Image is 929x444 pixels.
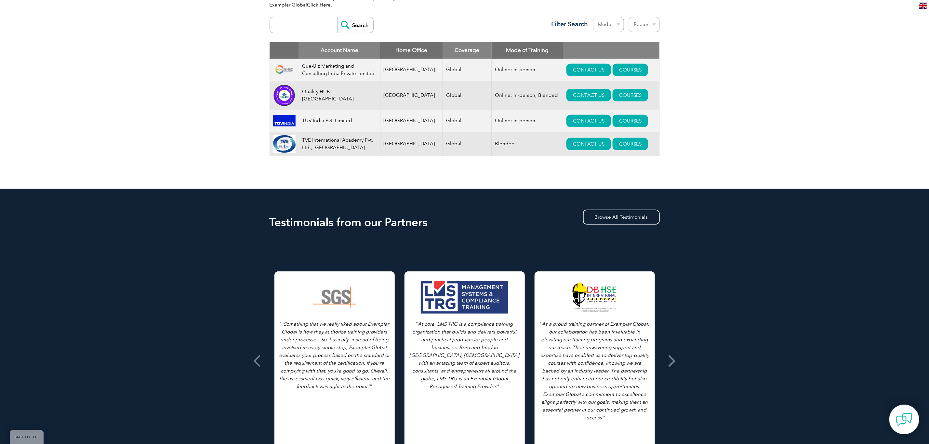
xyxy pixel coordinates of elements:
[10,430,44,444] a: BACK TO TOP
[566,64,611,76] a: CONTACT US
[273,84,296,107] img: 1f5f17b3-71f2-ef11-be21-002248955c5a-logo.png
[380,132,443,156] td: [GEOGRAPHIC_DATA]
[563,42,659,59] th: : activate to sort column ascending
[443,132,492,156] td: Global
[380,110,443,132] td: [GEOGRAPHIC_DATA]
[613,89,648,101] a: COURSES
[613,64,648,76] a: COURSES
[299,59,380,81] td: Cue-Biz Marketing and Consulting India Private Limited
[443,42,492,59] th: Coverage: activate to sort column ascending
[613,115,648,127] a: COURSES
[566,89,611,101] a: CONTACT US
[409,320,520,390] p: " "
[279,320,390,390] p: " "
[492,59,563,81] td: Online; In-person
[270,217,660,228] h2: Testimonials from our Partners
[299,81,380,110] td: Quality HUB [GEOGRAPHIC_DATA]
[410,321,520,389] i: At core, LMS TRG is a compliance training organization that builds and delivers powerful and prac...
[919,3,927,9] img: en
[492,110,563,132] td: Online; In-person
[299,42,380,59] th: Account Name: activate to sort column descending
[492,81,563,110] td: Online; In-person; Blended
[896,411,912,428] img: contact-chat.png
[273,115,296,126] img: cdaf935f-6ff2-ef11-be21-002248955c5a-logo.png
[299,132,380,156] td: TVE International Academy Pvt. Ltd., [GEOGRAPHIC_DATA]
[583,210,660,225] a: Browse All Testimonials
[443,110,492,132] td: Global
[539,320,650,422] p: " "
[443,59,492,81] td: Global
[443,81,492,110] td: Global
[540,321,649,421] i: As a proud training partner of Exemplar Global, our collaboration has been invaluable in elevatin...
[566,115,611,127] a: CONTACT US
[338,17,373,33] input: Search
[566,138,611,150] a: CONTACT US
[273,135,296,153] img: d3234973-b6af-ec11-983f-002248d39118-logo.gif
[613,138,648,150] a: COURSES
[380,81,443,110] td: [GEOGRAPHIC_DATA]
[380,42,443,59] th: Home Office: activate to sort column ascending
[492,42,563,59] th: Mode of Training: activate to sort column ascending
[548,20,588,28] h3: Filter Search
[299,110,380,132] td: TUV India Pvt. Limited
[273,64,296,75] img: b118c505-f3a0-ea11-a812-000d3ae11abd-logo.png
[279,321,390,389] i: “Something that we really liked about Exemplar Global is how they authorize training providers un...
[380,59,443,81] td: [GEOGRAPHIC_DATA]
[307,2,331,8] a: Click Here
[492,132,563,156] td: Blended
